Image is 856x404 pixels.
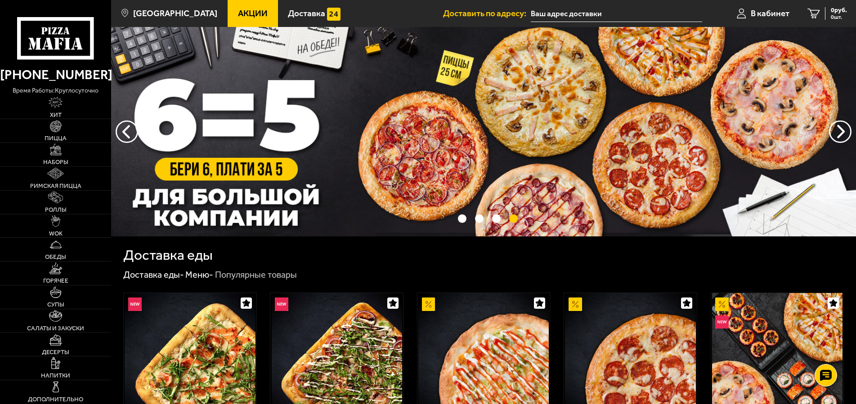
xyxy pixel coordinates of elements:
[30,183,81,189] span: Римская пицца
[238,9,268,18] span: Акции
[133,9,217,18] span: [GEOGRAPHIC_DATA]
[128,297,142,311] img: Новинка
[28,396,83,402] span: Дополнительно
[27,325,84,331] span: Салаты и закуски
[116,120,138,143] button: следующий
[185,269,213,280] a: Меню-
[41,373,70,378] span: Напитки
[47,302,64,307] span: Супы
[715,315,729,329] img: Новинка
[42,349,69,355] span: Десерты
[422,297,435,311] img: Акционный
[327,8,341,21] img: 15daf4d41897b9f0e9f617042186c801.svg
[43,159,68,165] span: Наборы
[123,248,213,262] h1: Доставка еды
[458,214,466,223] button: точки переключения
[443,9,531,18] span: Доставить по адресу:
[43,278,68,284] span: Горячее
[509,214,518,223] button: точки переключения
[475,214,484,223] button: точки переключения
[829,120,852,143] button: предыдущий
[275,297,288,311] img: Новинка
[288,9,325,18] span: Доставка
[531,5,702,22] span: Санкт-Петербург, улица Пионерстроя, 7к3
[831,7,847,13] span: 0 руб.
[569,297,582,311] img: Акционный
[492,214,501,223] button: точки переключения
[215,269,297,281] div: Популярные товары
[531,5,702,22] input: Ваш адрес доставки
[123,269,184,280] a: Доставка еды-
[45,254,66,260] span: Обеды
[751,9,789,18] span: В кабинет
[831,14,847,20] span: 0 шт.
[715,297,729,311] img: Акционный
[45,135,67,141] span: Пицца
[45,207,67,213] span: Роллы
[49,231,63,236] span: WOK
[50,112,62,118] span: Хит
